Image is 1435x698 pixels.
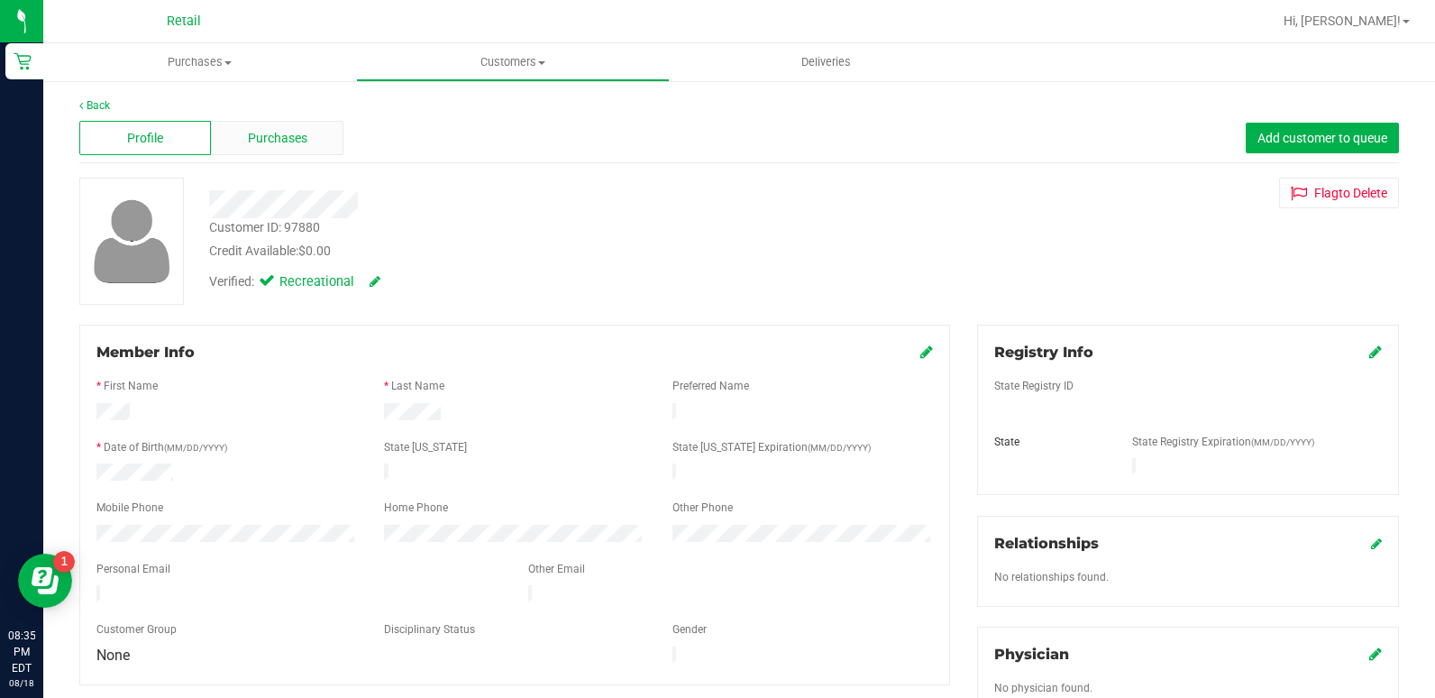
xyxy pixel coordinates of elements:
[528,561,585,577] label: Other Email
[672,378,749,394] label: Preferred Name
[777,54,875,70] span: Deliveries
[18,554,72,608] iframe: Resource center
[670,43,983,81] a: Deliveries
[8,676,35,690] p: 08/18
[356,43,669,81] a: Customers
[79,99,110,112] a: Back
[994,378,1074,394] label: State Registry ID
[994,535,1099,552] span: Relationships
[248,129,307,148] span: Purchases
[209,218,320,237] div: Customer ID: 97880
[994,646,1069,663] span: Physician
[104,378,158,394] label: First Name
[994,682,1092,694] span: No physician found.
[298,243,331,258] span: $0.00
[391,378,444,394] label: Last Name
[1251,437,1314,447] span: (MM/DD/YYYY)
[85,195,179,288] img: user-icon.png
[14,52,32,70] inline-svg: Retail
[209,242,855,261] div: Credit Available:
[672,621,707,638] label: Gender
[96,561,170,577] label: Personal Email
[96,500,163,516] label: Mobile Phone
[384,500,448,516] label: Home Phone
[1257,131,1387,145] span: Add customer to queue
[209,272,380,292] div: Verified:
[104,439,227,455] label: Date of Birth
[53,551,75,573] iframe: Resource center unread badge
[43,54,356,70] span: Purchases
[1284,14,1401,28] span: Hi, [PERSON_NAME]!
[384,439,467,455] label: State [US_STATE]
[672,500,733,516] label: Other Phone
[384,621,475,638] label: Disciplinary Status
[994,569,1109,585] label: No relationships found.
[127,129,163,148] span: Profile
[1279,178,1399,208] button: Flagto Delete
[1246,123,1399,153] button: Add customer to queue
[96,344,195,361] span: Member Info
[279,272,352,292] span: Recreational
[43,43,356,81] a: Purchases
[994,344,1093,361] span: Registry Info
[672,439,871,455] label: State [US_STATE] Expiration
[1132,434,1314,450] label: State Registry Expiration
[167,14,201,29] span: Retail
[96,621,177,638] label: Customer Group
[981,434,1119,450] div: State
[8,628,35,676] p: 08:35 PM EDT
[164,443,227,453] span: (MM/DD/YYYY)
[357,54,668,70] span: Customers
[96,647,130,664] span: None
[808,443,871,453] span: (MM/DD/YYYY)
